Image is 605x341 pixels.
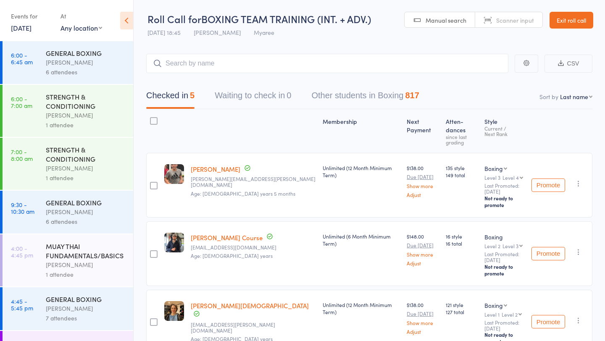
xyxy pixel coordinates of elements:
small: Last Promoted: [DATE] [484,251,525,263]
a: [DATE] [11,23,32,32]
a: Show more [407,320,439,325]
div: 1 attendee [46,120,126,130]
span: BOXING TEAM TRAINING (INT. + ADV.) [201,12,371,26]
small: SIMON.BURKE@BURKECOUNSELLING.COM.AU [191,176,316,188]
a: Adjust [407,260,439,266]
img: image1755577691.png [164,233,184,252]
div: Boxing [484,164,503,173]
button: Other students in Boxing817 [311,87,419,109]
div: $138.00 [407,164,439,197]
div: [PERSON_NAME] [46,304,126,313]
span: Scanner input [496,16,534,24]
button: Waiting to check in0 [215,87,291,109]
div: [PERSON_NAME] [46,260,126,270]
div: since last grading [446,134,477,145]
a: Show more [407,183,439,189]
div: Level 3 [502,243,518,249]
small: harrycourse@yahoo.co.uk [191,244,316,250]
time: 6:00 - 6:45 am [11,52,33,65]
div: 6 attendees [46,217,126,226]
div: Level 1 [484,312,525,317]
a: Adjust [407,192,439,197]
div: Level 3 [484,175,525,180]
span: Age: [DEMOGRAPHIC_DATA] years 5 months [191,190,295,197]
span: 16 style [446,233,477,240]
label: Sort by [539,92,558,101]
div: Atten­dances [442,113,481,149]
div: [PERSON_NAME] [46,207,126,217]
span: Age: [DEMOGRAPHIC_DATA] years [191,252,273,259]
div: 7 attendees [46,313,126,323]
button: CSV [544,55,592,73]
small: Due [DATE] [407,311,439,317]
div: 0 [287,91,291,100]
span: [DATE] 18:45 [147,28,181,37]
div: Unlimited (6 Month Minimum Term) [323,233,400,247]
span: 127 total [446,308,477,315]
a: Adjust [407,329,439,334]
div: At [60,9,102,23]
div: 5 [190,91,195,100]
div: STRENGTH & CONDITIONING [46,92,126,110]
small: Due [DATE] [407,242,439,248]
small: Last Promoted: [DATE] [484,320,525,332]
div: Unlimited (12 Month Minimum Term) [323,301,400,315]
span: Myaree [254,28,274,37]
a: Exit roll call [550,12,593,29]
small: Last Promoted: [DATE] [484,183,525,195]
div: $148.00 [407,233,439,266]
small: Due [DATE] [407,174,439,180]
span: [PERSON_NAME] [194,28,241,37]
div: [PERSON_NAME] [46,58,126,67]
img: image1692000343.png [164,164,184,184]
span: Manual search [426,16,466,24]
div: MUAY THAI FUNDAMENTALS/BASICS [46,241,126,260]
a: 4:00 -4:45 pmMUAY THAI FUNDAMENTALS/BASICS[PERSON_NAME]1 attendee [3,234,133,286]
a: 6:00 -7:00 amSTRENGTH & CONDITIONING[PERSON_NAME]1 attendee [3,85,133,137]
time: 4:45 - 5:45 pm [11,298,33,311]
div: GENERAL BOXING [46,48,126,58]
div: Boxing [484,301,503,310]
span: Roll Call for [147,12,201,26]
div: Level 2 [502,312,518,317]
div: GENERAL BOXING [46,198,126,207]
div: Not ready to promote [484,195,525,208]
a: 7:00 -8:00 amSTRENGTH & CONDITIONING[PERSON_NAME]1 attendee [3,138,133,190]
span: 135 style [446,164,477,171]
a: [PERSON_NAME][DEMOGRAPHIC_DATA] [191,301,309,310]
div: Not ready to promote [484,263,525,277]
time: 6:00 - 7:00 am [11,95,32,109]
a: Show more [407,252,439,257]
input: Search by name [146,54,508,73]
button: Promote [531,247,565,260]
div: STRENGTH & CONDITIONING [46,145,126,163]
span: 121 style [446,301,477,308]
div: 1 attendee [46,173,126,183]
div: Membership [319,113,403,149]
img: image1716370789.png [164,301,184,321]
div: 1 attendee [46,270,126,279]
small: curtin2015.william@gmail.com [191,322,316,334]
div: Unlimited (12 Month Minimum Term) [323,164,400,178]
a: 4:45 -5:45 pmGENERAL BOXING[PERSON_NAME]7 attendees [3,287,133,330]
div: Last name [560,92,588,101]
time: 7:00 - 8:00 am [11,148,33,162]
div: Level 4 [502,175,519,180]
a: 9:30 -10:30 amGENERAL BOXING[PERSON_NAME]6 attendees [3,191,133,233]
time: 4:00 - 4:45 pm [11,245,33,258]
span: 16 total [446,240,477,247]
time: 9:30 - 10:30 am [11,201,34,215]
div: Style [481,113,528,149]
div: Boxing [484,233,525,241]
div: Any location [60,23,102,32]
div: Level 2 [484,243,525,249]
div: Events for [11,9,52,23]
div: 6 attendees [46,67,126,77]
button: Promote [531,178,565,192]
div: [PERSON_NAME] [46,163,126,173]
div: Current / Next Rank [484,126,525,136]
button: Checked in5 [146,87,195,109]
div: 817 [405,91,419,100]
a: [PERSON_NAME] Course [191,233,263,242]
span: 149 total [446,171,477,178]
